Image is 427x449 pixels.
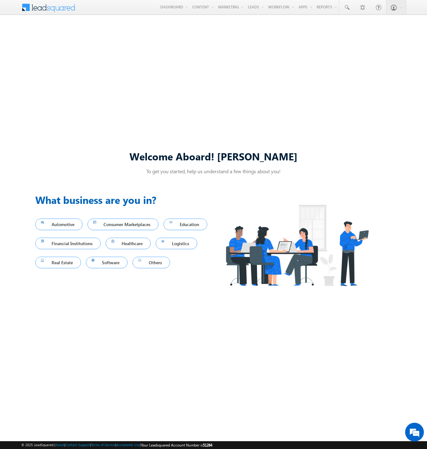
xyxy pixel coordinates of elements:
[41,220,77,229] span: Automotive
[55,443,64,447] a: About
[92,258,122,267] span: Software
[41,239,95,248] span: Financial Institutions
[138,258,164,267] span: Others
[91,443,115,447] a: Terms of Service
[213,192,380,298] img: Industry.png
[35,192,213,207] h3: What business are you in?
[161,239,192,248] span: Logistics
[93,220,153,229] span: Consumer Marketplaces
[116,443,140,447] a: Acceptable Use
[41,258,75,267] span: Real Estate
[203,443,212,447] span: 51284
[169,220,202,229] span: Education
[35,168,392,174] p: To get you started, help us understand a few things about you!
[35,149,392,163] div: Welcome Aboard! [PERSON_NAME]
[65,443,90,447] a: Contact Support
[111,239,145,248] span: Healthcare
[141,443,212,447] span: Your Leadsquared Account Number is
[21,442,212,448] span: © 2025 LeadSquared | | | | |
